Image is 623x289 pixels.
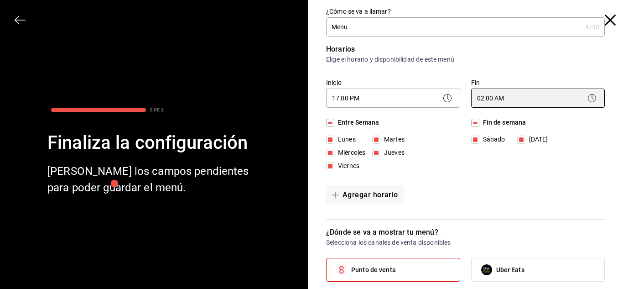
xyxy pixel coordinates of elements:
[326,185,404,205] button: Agregar horario
[334,161,359,171] span: Viernes
[525,135,548,144] span: [DATE]
[380,135,405,144] span: Martes
[471,79,605,86] label: Fin
[479,135,505,144] span: Sábado
[334,148,365,158] span: Miércoles
[471,89,605,108] div: 02:00 AM
[326,8,605,15] label: ¿Cómo se va a llamar?
[326,238,605,247] p: Selecciona los canales de venta disponibles
[326,89,460,108] div: 17:00 PM
[585,22,599,32] div: 4 /30
[326,79,460,86] label: Inicio
[326,44,605,55] p: Horarios
[380,148,405,158] span: Jueves
[326,227,605,238] p: ¿Dónde se va a mostrar tu menú?
[479,118,526,127] span: Fin de semana
[334,118,379,127] span: Entre Semana
[47,163,252,196] div: [PERSON_NAME] los campos pendientes para poder guardar el menú.
[326,55,605,64] p: Elige el horario y disponibilidad de este menú
[47,130,252,156] div: Finaliza la configuración
[150,106,164,113] div: 2 DE 2
[496,265,524,275] span: Uber Eats
[334,135,356,144] span: Lunes
[351,265,396,275] span: Punto de venta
